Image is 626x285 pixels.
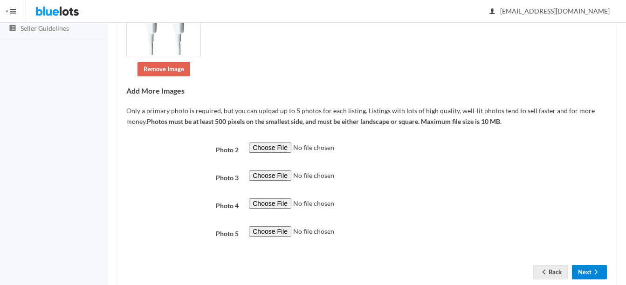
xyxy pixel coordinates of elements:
[592,268,601,277] ion-icon: arrow forward
[121,198,244,211] label: Photo 4
[121,170,244,183] label: Photo 3
[490,7,610,15] span: [EMAIL_ADDRESS][DOMAIN_NAME]
[21,24,69,32] span: Seller Guidelines
[8,24,17,33] ion-icon: list box
[572,265,607,279] button: Nextarrow forward
[488,7,497,16] ion-icon: person
[126,87,607,95] h4: Add More Images
[121,142,244,156] label: Photo 2
[126,106,607,127] p: Only a primary photo is required, but you can upload up to 5 photos for each listing. Listings wi...
[147,117,502,125] b: Photos must be at least 500 pixels on the smallest side, and must be either landscape or square. ...
[533,265,568,279] a: arrow backBack
[121,226,244,239] label: Photo 5
[138,62,190,76] a: Remove Image
[539,268,549,277] ion-icon: arrow back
